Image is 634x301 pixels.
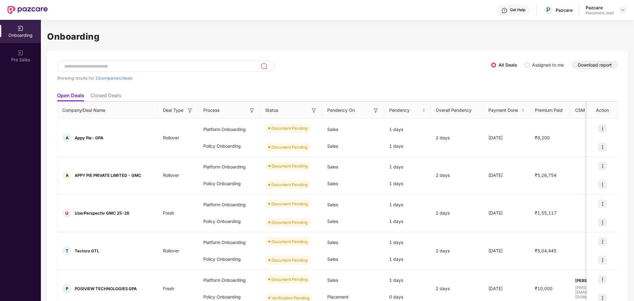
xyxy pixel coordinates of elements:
[373,107,379,114] img: svg+xml;base64,PHN2ZyB3aWR0aD0iMTYiIGhlaWdodD0iMTYiIHZpZXdCb3g9IjAgMCAxNiAxNiIgZmlsbD0ibm9uZSIgeG...
[327,240,338,245] span: Sales
[198,159,260,175] div: Platform Onboarding
[311,107,317,114] img: svg+xml;base64,PHN2ZyB3aWR0aD0iMTYiIGhlaWdodD0iMTYiIHZpZXdCb3g9IjAgMCAxNiAxNiIgZmlsbD0ibm9uZSIgeG...
[62,133,72,142] div: A
[75,211,129,216] span: UserPerspectiv GMC 25-26
[530,135,555,140] span: ₹8,200
[530,248,561,253] span: ₹5,04,445
[598,275,607,284] img: icon
[265,107,278,114] span: Status
[158,286,179,291] span: Fresh
[249,107,255,114] img: svg+xml;base64,PHN2ZyB3aWR0aD0iMTYiIGhlaWdodD0iMTYiIHZpZXdCb3g9IjAgMCAxNiAxNiIgZmlsbD0ibm9uZSIgeG...
[75,135,103,140] span: Appy Pie- GPA
[530,102,570,119] th: Premium Paid
[271,238,308,245] div: Document Pending
[271,181,308,188] div: Document Pending
[62,208,72,218] div: U
[17,25,24,32] img: svg+xml;base64,PHN2ZyB3aWR0aD0iMjAiIGhlaWdodD0iMjAiIHZpZXdCb3g9IjAgMCAyMCAyMCIgZmlsbD0ibm9uZSIgeG...
[327,219,338,224] span: Sales
[198,213,260,230] div: Policy Onboarding
[431,247,483,254] div: 2 days
[483,134,530,141] div: [DATE]
[62,284,72,293] div: P
[198,196,260,213] div: Platform Onboarding
[187,107,193,114] img: svg+xml;base64,PHN2ZyB3aWR0aD0iMTYiIGhlaWdodD0iMTYiIHZpZXdCb3g9IjAgMCAxNiAxNiIgZmlsbD0ibm9uZSIgeG...
[47,30,628,43] h1: Onboarding
[75,173,141,178] span: APPY PIE PRIVATE LIMITED - GMC
[575,278,627,283] span: [PERSON_NAME]
[57,102,158,119] th: Company/Deal Name
[598,256,607,264] img: icon
[158,172,184,178] span: Rollover
[198,234,260,251] div: Platform Onboarding
[327,294,349,299] span: Placement
[327,107,355,114] span: Pendency On
[271,144,308,150] div: Document Pending
[327,181,338,186] span: Sales
[598,237,607,246] img: icon
[198,138,260,155] div: Policy Onboarding
[483,172,530,179] div: [DATE]
[57,76,491,81] div: Showing results for
[198,272,260,289] div: Platform Onboarding
[75,286,137,291] span: POSIVIEW TECHNOLOGIES GPA
[384,234,431,251] div: 1 days
[327,143,338,149] span: Sales
[384,121,431,138] div: 1 days
[7,6,48,14] img: New Pazcare Logo
[384,251,431,268] div: 1 days
[327,164,338,169] span: Sales
[530,210,561,216] span: ₹1,55,117
[327,277,338,283] span: Sales
[598,218,607,227] img: icon
[546,6,550,14] span: P
[598,143,607,151] img: icon
[158,135,184,140] span: Rollover
[17,50,24,56] img: svg+xml;base64,PHN2ZyB3aWR0aD0iMjAiIGhlaWdodD0iMjAiIHZpZXdCb3g9IjAgMCAyMCAyMCIgZmlsbD0ibm9uZSIgeG...
[586,11,614,15] div: Placement_lead
[431,210,483,216] div: 2 days
[575,285,627,299] span: [PERSON_NAME][EMAIL_ADDRESS][DOMAIN_NAME]
[530,286,557,291] span: ₹10,000
[586,5,614,11] div: Pazcare
[158,248,184,253] span: Rollover
[327,256,338,262] span: Sales
[483,102,530,119] th: Payment Done
[530,172,561,178] span: ₹5,26,754
[62,246,72,255] div: T
[384,196,431,213] div: 1 days
[90,92,121,101] li: Closed Deals
[389,107,421,114] span: Pendency
[587,102,618,119] th: Action
[431,285,483,292] div: 2 days
[483,210,530,216] div: [DATE]
[431,102,483,119] th: Overall Pendency
[384,159,431,175] div: 1 days
[271,125,308,131] div: Document Pending
[327,127,338,132] span: Sales
[598,124,607,133] img: icon
[95,76,133,81] span: 10 companies/deals
[271,276,308,282] div: Document Pending
[501,7,508,14] img: svg+xml;base64,PHN2ZyBpZD0iSGVscC0zMngzMiIgeG1sbnM9Imh0dHA6Ly93d3cudzMub3JnLzIwMDAvc3ZnIiB3aWR0aD...
[203,107,219,114] span: Process
[572,61,618,69] button: Download report
[62,171,72,180] div: A
[384,175,431,192] div: 1 days
[488,107,520,114] span: Payment Done
[260,63,267,70] img: svg+xml;base64,PHN2ZyB3aWR0aD0iMjQiIGhlaWdodD0iMjUiIHZpZXdCb3g9IjAgMCAyNCAyNSIgZmlsbD0ibm9uZSIgeG...
[158,210,179,216] span: Fresh
[431,172,483,179] div: 2 days
[431,134,483,141] div: 2 days
[163,107,183,114] span: Deal Type
[598,162,607,170] img: icon
[510,7,525,12] div: Get Help
[384,102,431,119] th: Pendency
[575,107,594,114] span: CSM Poc
[483,285,530,292] div: [DATE]
[483,247,530,254] div: [DATE]
[271,219,308,225] div: Document Pending
[598,180,607,189] img: icon
[556,7,573,13] div: Pazcare
[198,121,260,138] div: Platform Onboarding
[198,251,260,268] div: Policy Onboarding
